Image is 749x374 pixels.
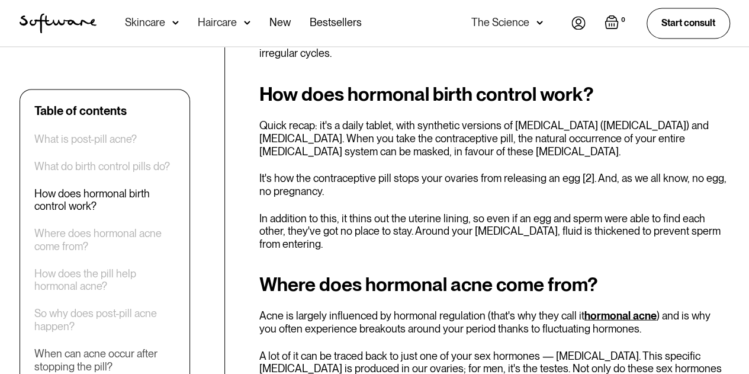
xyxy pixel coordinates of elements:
img: arrow down [536,17,543,28]
img: Software Logo [20,13,97,33]
p: Quick recap: it's a daily tablet, with synthetic versions of [MEDICAL_DATA] ([MEDICAL_DATA]) and ... [259,119,730,158]
a: So why does post-pill acne happen? [34,307,175,333]
img: arrow down [172,17,179,28]
h2: Where does hormonal acne come from? [259,273,730,295]
div: The Science [471,17,529,28]
h2: How does hormonal birth control work? [259,84,730,105]
p: Practitioners also recommend it as a way to , assist with severe cramps, and regulate irregular c... [259,34,730,60]
a: When can acne occur after stopping the pill? [34,347,175,372]
a: What do birth control pills do? [34,159,170,172]
p: It's how the contraceptive pill stops your ovaries from releasing an egg [2]. And, as we all know... [259,171,730,197]
a: Where does hormonal acne come from? [34,227,175,252]
a: Open empty cart [605,15,628,31]
a: How does hormonal birth control work? [34,187,175,212]
img: arrow down [244,17,250,28]
a: What is post-pill acne? [34,132,137,145]
div: Skincare [125,17,165,28]
p: In addition to this, it thins out the uterine lining, so even if an egg and sperm were able to fi... [259,212,730,250]
a: Start consult [647,8,730,38]
div: Haircare [198,17,237,28]
div: Table of contents [34,104,127,118]
a: How does the pill help hormonal acne? [34,267,175,292]
a: home [20,13,97,33]
div: 0 [619,15,628,25]
a: hormonal acne [584,309,657,321]
p: Acne is largely influenced by hormonal regulation (that's why they call it ) and is why you often... [259,309,730,334]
